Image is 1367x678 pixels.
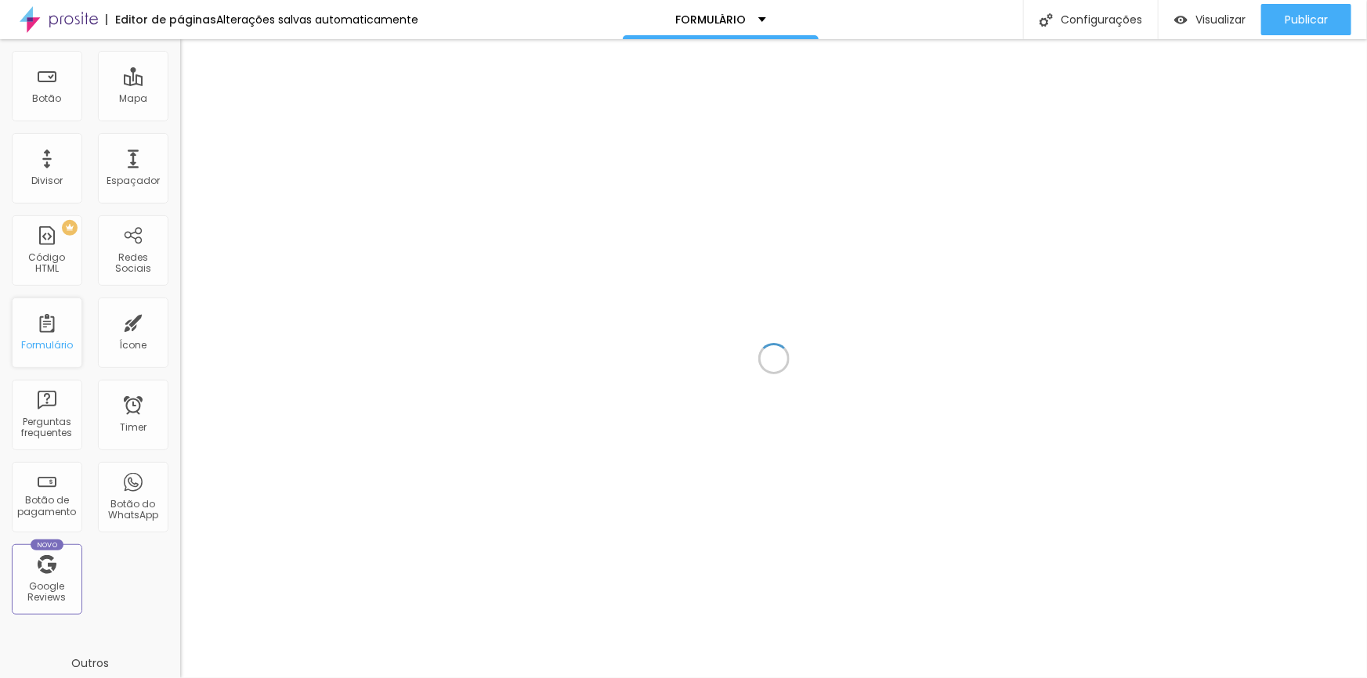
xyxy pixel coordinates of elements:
[31,175,63,186] div: Divisor
[33,93,62,104] div: Botão
[102,252,164,275] div: Redes Sociais
[106,14,216,25] div: Editor de páginas
[119,93,147,104] div: Mapa
[1159,4,1261,35] button: Visualizar
[107,175,160,186] div: Espaçador
[102,499,164,521] div: Botão do WhatsApp
[21,340,73,351] div: Formulário
[120,340,147,351] div: Ícone
[16,495,78,518] div: Botão de pagamento
[1174,13,1188,27] img: view-1.svg
[16,252,78,275] div: Código HTML
[120,422,146,433] div: Timer
[31,539,64,550] div: Novo
[16,581,78,604] div: Google Reviews
[216,14,418,25] div: Alterações salvas automaticamente
[1040,13,1053,27] img: Icone
[16,417,78,439] div: Perguntas frequentes
[1285,13,1328,26] span: Publicar
[1195,13,1246,26] span: Visualizar
[1261,4,1351,35] button: Publicar
[676,14,747,25] p: FORMULÁRIO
